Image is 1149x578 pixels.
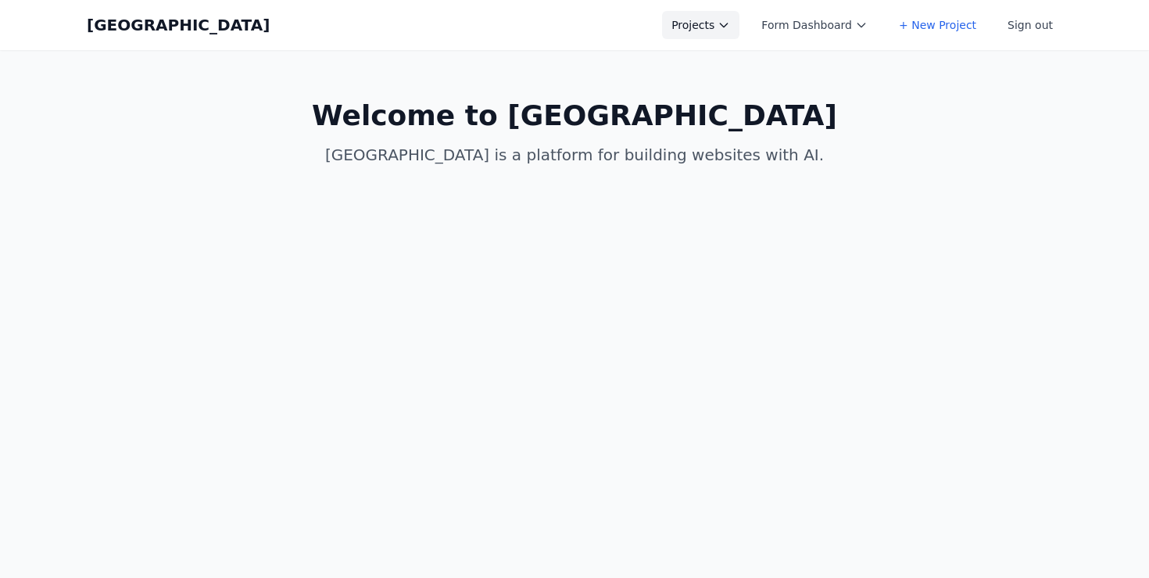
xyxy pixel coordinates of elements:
h1: Welcome to [GEOGRAPHIC_DATA] [274,100,875,131]
a: + New Project [889,11,986,39]
button: Form Dashboard [752,11,877,39]
button: Sign out [998,11,1062,39]
a: [GEOGRAPHIC_DATA] [87,14,270,36]
p: [GEOGRAPHIC_DATA] is a platform for building websites with AI. [274,144,875,166]
button: Projects [662,11,739,39]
